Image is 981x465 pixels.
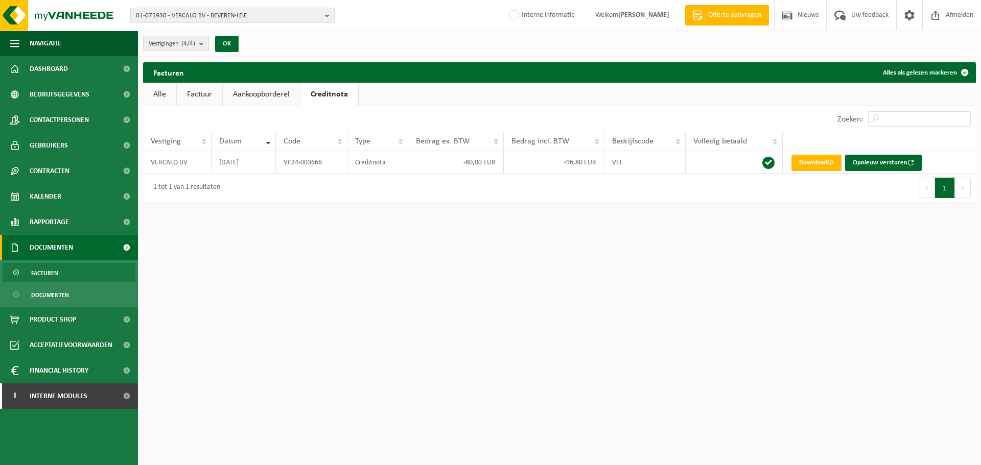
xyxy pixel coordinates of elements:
span: Vestiging [151,137,181,145]
span: Vestigingen [149,36,195,52]
span: Volledig betaald [693,137,747,145]
button: 01-075930 - VERCALO BV - BEVEREN-LEIE [130,8,335,23]
span: Documenten [31,285,69,305]
td: -96,80 EUR [504,151,604,174]
button: Previous [919,178,935,198]
span: I [10,383,19,409]
a: Factuur [177,83,222,106]
span: Navigatie [30,31,61,56]
span: Financial History [30,358,88,383]
span: Dashboard [30,56,68,82]
div: 1 tot 1 van 1 resultaten [148,179,220,197]
span: Gebruikers [30,133,68,158]
span: Code [284,137,300,145]
strong: [PERSON_NAME] [618,11,669,19]
span: Interne modules [30,383,87,409]
span: Kalender [30,184,61,209]
span: Bedrijfsgegevens [30,82,89,107]
span: Facturen [31,263,58,283]
a: Alle [143,83,176,106]
count: (4/4) [181,40,195,47]
label: Zoeken: [837,115,863,124]
a: Offerte aanvragen [685,5,769,26]
span: Bedrag incl. BTW [511,137,569,145]
a: Facturen [3,263,135,282]
span: Product Shop [30,307,76,332]
h2: Facturen [143,62,194,82]
a: Creditnota [300,83,358,106]
button: Next [955,178,971,198]
button: Vestigingen(4/4) [143,36,209,51]
button: Opnieuw versturen [845,155,922,171]
a: Aankoopborderel [223,83,300,106]
button: OK [215,36,239,52]
td: Creditnota [347,151,408,174]
span: 01-075930 - VERCALO BV - BEVEREN-LEIE [136,8,321,23]
span: Acceptatievoorwaarden [30,332,112,358]
label: Interne informatie [507,8,575,23]
button: Alles als gelezen markeren [875,62,975,83]
td: [DATE] [212,151,276,174]
a: Documenten [3,285,135,304]
span: Rapportage [30,209,69,235]
td: VC24-003666 [276,151,347,174]
span: Contactpersonen [30,107,89,133]
a: Download [791,155,842,171]
span: Bedrag ex. BTW [416,137,470,145]
span: Datum [219,137,242,145]
span: Type [355,137,370,145]
span: Contracten [30,158,69,184]
td: -80,00 EUR [408,151,504,174]
td: VEL [604,151,686,174]
span: Offerte aanvragen [706,10,764,20]
span: Bedrijfscode [612,137,653,145]
span: Documenten [30,235,73,260]
td: VERCALO BV [143,151,212,174]
button: 1 [935,178,955,198]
